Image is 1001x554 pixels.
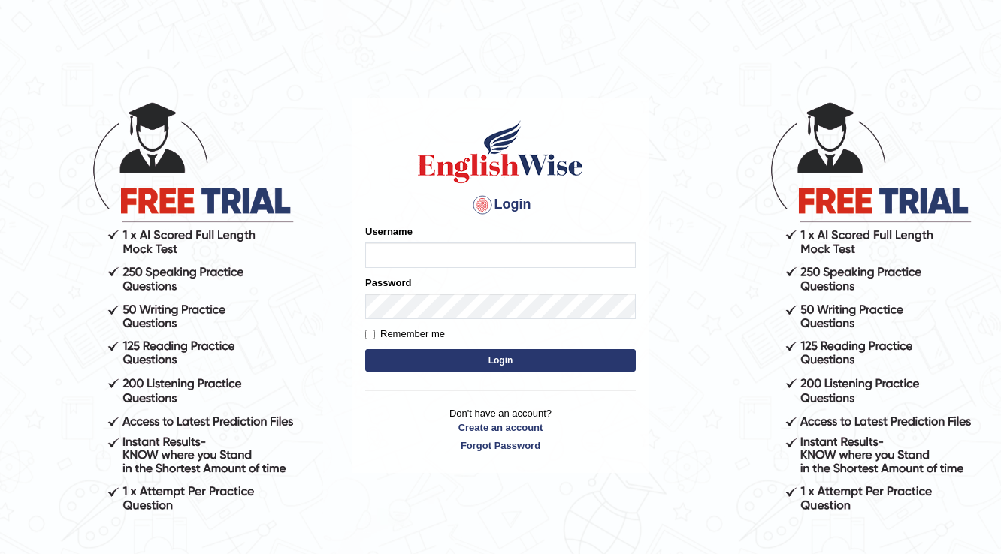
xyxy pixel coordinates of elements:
button: Login [365,349,636,372]
label: Username [365,224,413,239]
a: Create an account [365,420,636,435]
label: Remember me [365,327,445,342]
h4: Login [365,193,636,217]
a: Forgot Password [365,438,636,453]
p: Don't have an account? [365,406,636,453]
input: Remember me [365,330,375,339]
label: Password [365,275,411,290]
img: Logo of English Wise sign in for intelligent practice with AI [415,118,586,185]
